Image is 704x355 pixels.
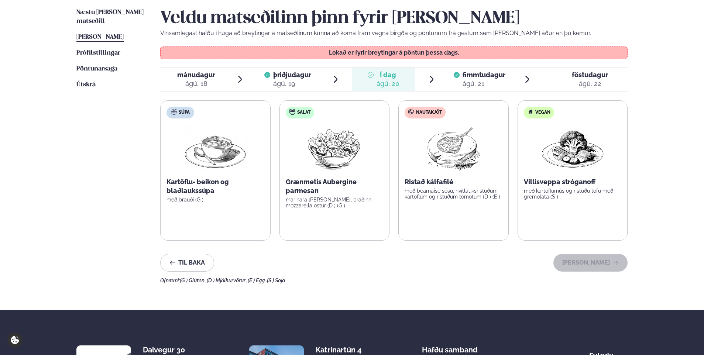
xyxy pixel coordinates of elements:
div: ágú. 22 [572,79,608,88]
p: Vinsamlegast hafðu í huga að breytingar á matseðlinum kunna að koma fram vegna birgða og pöntunum... [160,29,628,38]
p: Ristað kálfafilé [405,177,502,186]
img: salad.svg [289,109,295,115]
img: Salad.png [302,124,367,172]
img: Vegan.svg [528,109,533,115]
p: með kartöflumús og ristuðu tofu með gremolata (S ) [524,188,622,200]
span: (S ) Soja [267,278,285,283]
span: Útskrá [76,82,96,88]
div: ágú. 19 [273,79,311,88]
p: marinara [PERSON_NAME], bráðinn mozzarella ostur (D ) (G ) [286,197,384,208]
img: soup.svg [171,109,177,115]
span: fimmtudagur [463,71,505,79]
span: Næstu [PERSON_NAME] matseðill [76,9,144,24]
p: með bearnaise sósu, hvítlauksristuðum kartöflum og ristuðum tómötum (D ) (E ) [405,188,502,200]
div: Katrínartún 4 [316,345,374,354]
img: Vegan.png [540,124,605,172]
a: Næstu [PERSON_NAME] matseðill [76,8,145,26]
span: þriðjudagur [273,71,311,79]
span: Salat [297,110,310,116]
span: Pöntunarsaga [76,66,117,72]
button: [PERSON_NAME] [553,254,628,272]
span: (D ) Mjólkurvörur , [207,278,248,283]
p: Grænmetis Aubergine parmesan [286,177,384,195]
span: Vegan [535,110,550,116]
span: Súpa [179,110,190,116]
a: Cookie settings [7,332,23,348]
span: Í dag [377,70,399,79]
div: Dalvegur 30 [143,345,202,354]
p: með brauði (G ) [166,197,264,203]
div: ágú. 21 [463,79,505,88]
div: ágú. 20 [377,79,399,88]
div: Ofnæmi: [160,278,628,283]
p: Villisveppa stróganoff [524,177,622,186]
a: Pöntunarsaga [76,65,117,73]
a: Útskrá [76,80,96,89]
span: Hafðu samband [422,340,478,354]
button: Til baka [160,254,214,272]
span: [PERSON_NAME] [76,34,124,40]
div: ágú. 18 [177,79,215,88]
img: Lamb-Meat.png [421,124,486,172]
span: mánudagur [177,71,215,79]
img: Soup.png [183,124,248,172]
img: beef.svg [408,109,414,115]
h2: Veldu matseðilinn þinn fyrir [PERSON_NAME] [160,8,628,29]
span: Nautakjöt [416,110,442,116]
span: (G ) Glúten , [180,278,207,283]
a: Prófílstillingar [76,49,120,58]
p: Kartöflu- beikon og blaðlaukssúpa [166,177,264,195]
span: (E ) Egg , [248,278,267,283]
span: Prófílstillingar [76,50,120,56]
p: Lokað er fyrir breytingar á pöntun þessa dags. [168,50,620,56]
span: föstudagur [572,71,608,79]
a: [PERSON_NAME] [76,33,124,42]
